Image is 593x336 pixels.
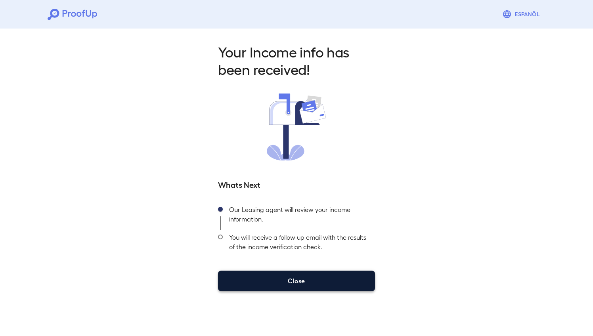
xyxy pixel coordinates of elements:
h5: Whats Next [218,179,375,190]
button: Close [218,271,375,291]
h2: Your Income info has been received! [218,43,375,78]
div: Our Leasing agent will review your income information. [223,202,375,230]
img: received.svg [267,94,326,160]
div: You will receive a follow up email with the results of the income verification check. [223,230,375,258]
button: Espanõl [499,6,545,22]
